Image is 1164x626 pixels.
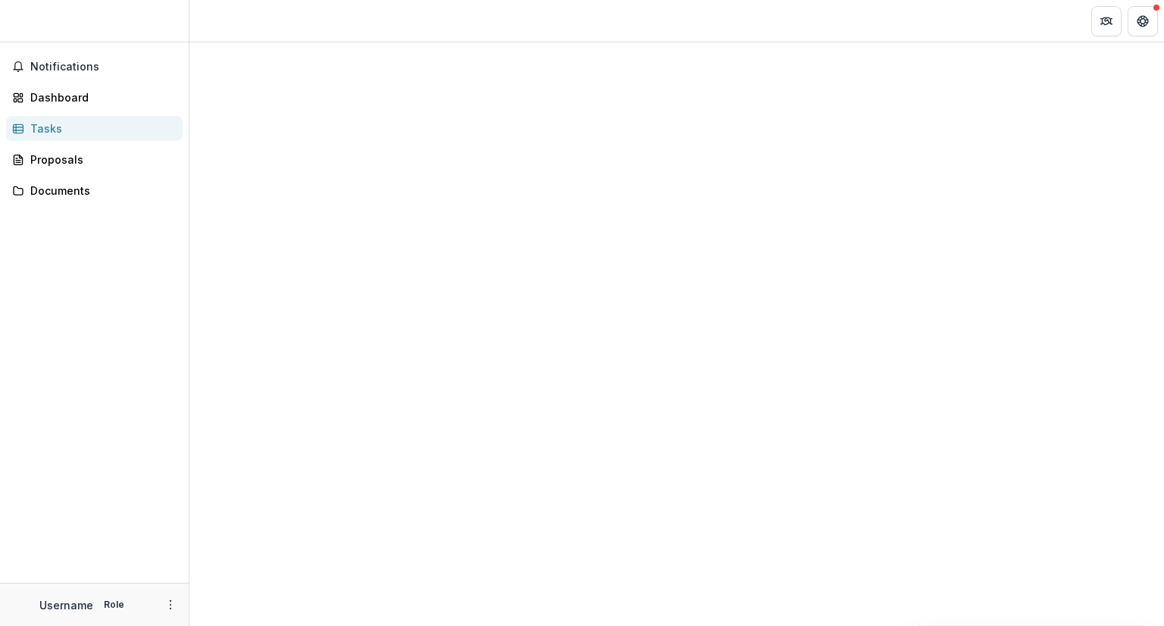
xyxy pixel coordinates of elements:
[1128,6,1158,36] button: Get Help
[161,596,180,614] button: More
[30,183,171,199] div: Documents
[1091,6,1122,36] button: Partners
[6,116,183,141] a: Tasks
[6,147,183,172] a: Proposals
[6,178,183,203] a: Documents
[30,121,171,136] div: Tasks
[6,55,183,79] button: Notifications
[30,61,177,74] span: Notifications
[99,598,129,612] p: Role
[30,152,171,167] div: Proposals
[6,85,183,110] a: Dashboard
[39,597,93,613] p: Username
[30,89,171,105] div: Dashboard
